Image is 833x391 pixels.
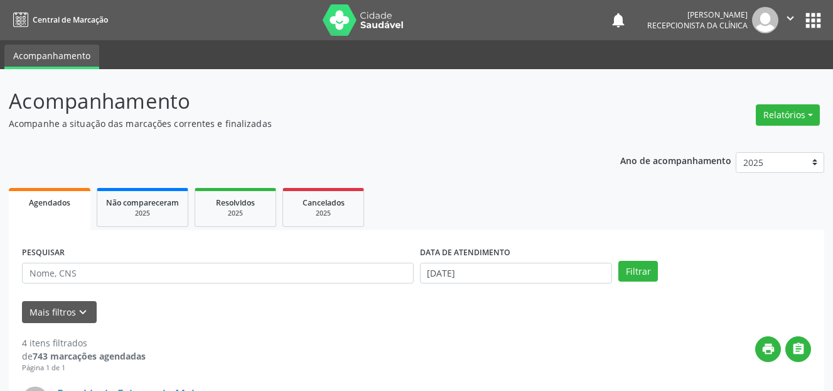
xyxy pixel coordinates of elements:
button: Filtrar [618,261,658,282]
div: 2025 [204,209,267,218]
div: [PERSON_NAME] [647,9,748,20]
button:  [785,336,811,362]
a: Acompanhamento [4,45,99,69]
strong: 743 marcações agendadas [33,350,146,362]
button: notifications [610,11,627,29]
button:  [778,7,802,33]
div: 2025 [106,209,179,218]
span: Cancelados [303,197,345,208]
label: PESQUISAR [22,243,65,263]
p: Ano de acompanhamento [620,152,731,168]
span: Agendados [29,197,70,208]
i: keyboard_arrow_down [76,306,90,319]
p: Acompanhe a situação das marcações correntes e finalizadas [9,117,579,130]
span: Recepcionista da clínica [647,20,748,31]
button: Relatórios [756,104,820,126]
img: img [752,7,778,33]
input: Selecione um intervalo [420,263,613,284]
span: Resolvidos [216,197,255,208]
input: Nome, CNS [22,263,414,284]
i:  [783,11,797,25]
span: Central de Marcação [33,14,108,25]
i:  [792,342,805,356]
i: print [761,342,775,356]
span: Não compareceram [106,197,179,208]
label: DATA DE ATENDIMENTO [420,243,510,263]
div: 4 itens filtrados [22,336,146,350]
button: Mais filtroskeyboard_arrow_down [22,301,97,323]
div: Página 1 de 1 [22,363,146,373]
button: print [755,336,781,362]
p: Acompanhamento [9,85,579,117]
a: Central de Marcação [9,9,108,30]
div: 2025 [292,209,355,218]
button: apps [802,9,824,31]
div: de [22,350,146,363]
